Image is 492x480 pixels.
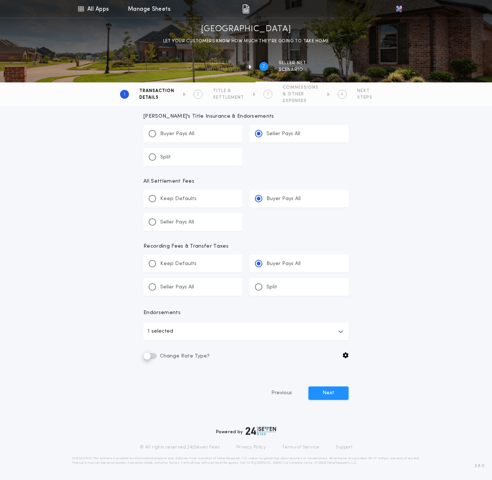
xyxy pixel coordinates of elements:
p: DISCLAIMER: This estimate is provided for informational purposes only. 24|Seven Fees, a product o... [72,456,420,465]
span: COMMISSIONS [283,85,318,91]
a: [URL][DOMAIN_NAME] [247,461,284,464]
h2: 3 [266,91,269,97]
button: 1 selected [143,323,349,340]
h2: 1 [124,91,125,97]
p: Keep Defaults [160,195,197,203]
span: Property [205,60,240,66]
p: LET YOUR CUSTOMERS KNOW HOW MUCH THEY’RE GOING TO TAKE HOME [163,37,329,45]
p: © All rights reserved. 24|Seven Fees [140,444,220,450]
a: Support [336,444,352,450]
img: img [242,4,249,13]
img: vs-icon [395,5,402,13]
p: Split [266,284,277,291]
a: Terms of Service [282,444,319,450]
p: All Settlement Fees [143,178,349,185]
span: & OTHER [283,91,318,97]
p: Endorsements [143,309,349,317]
span: DETAILS [139,95,174,101]
span: NEXT [357,88,372,94]
span: STEPS [357,95,372,101]
p: Buyer Pays All [266,260,301,268]
p: Keep Defaults [160,260,197,268]
span: SETTLEMENT [213,95,244,101]
span: information [205,67,240,73]
button: Next [308,386,349,400]
span: 3.8.0 [475,463,485,469]
div: Powered by [216,427,276,435]
span: SELLER NET [279,60,306,66]
p: Buyer Pays All [266,195,301,203]
a: Privacy Policy [236,444,266,450]
p: Recording Fees & Transfer Taxes [143,243,349,250]
p: Split [160,154,171,161]
h1: [GEOGRAPHIC_DATA] [201,23,291,35]
p: Seller Pays All [160,284,194,291]
span: TRANSACTION [139,88,174,94]
img: logo [246,427,276,435]
p: Seller Pays All [266,130,300,138]
span: Change Rate Type? [158,353,210,359]
button: Previous [256,386,307,400]
p: [PERSON_NAME]'s Title Insurance & Endorsements [143,113,349,120]
p: Buyer Pays All [160,130,194,138]
p: 1 selected [148,327,173,336]
span: TITLE & [213,88,244,94]
p: Seller Pays All [160,219,194,226]
span: SCENARIO [279,67,306,73]
span: EXPENSES [283,98,318,104]
h2: 2 [197,91,199,97]
h2: 4 [341,91,343,97]
h2: 2 [262,63,265,69]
